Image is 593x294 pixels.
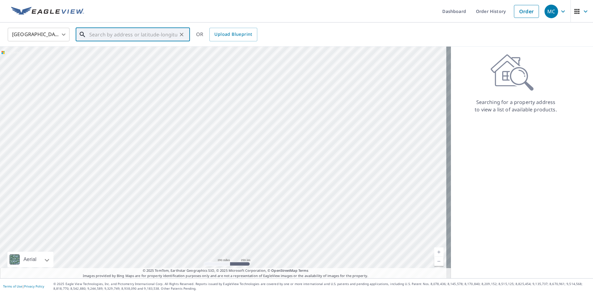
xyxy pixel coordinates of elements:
[214,31,252,38] span: Upload Blueprint
[514,5,539,18] a: Order
[8,26,69,43] div: [GEOGRAPHIC_DATA]
[3,284,22,288] a: Terms of Use
[177,30,186,39] button: Clear
[271,268,297,273] a: OpenStreetMap
[434,257,444,266] a: Current Level 5, Zoom Out
[143,268,309,273] span: © 2025 TomTom, Earthstar Geographics SIO, © 2025 Microsoft Corporation, ©
[209,28,257,41] a: Upload Blueprint
[474,98,557,113] p: Searching for a property address to view a list of available products.
[89,26,177,43] input: Search by address or latitude-longitude
[298,268,309,273] a: Terms
[434,247,444,257] a: Current Level 5, Zoom In
[22,252,38,267] div: Aerial
[7,252,53,267] div: Aerial
[11,7,84,16] img: EV Logo
[545,5,558,18] div: MC
[196,28,257,41] div: OR
[24,284,44,288] a: Privacy Policy
[3,284,44,288] p: |
[53,282,590,291] p: © 2025 Eagle View Technologies, Inc. and Pictometry International Corp. All Rights Reserved. Repo...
